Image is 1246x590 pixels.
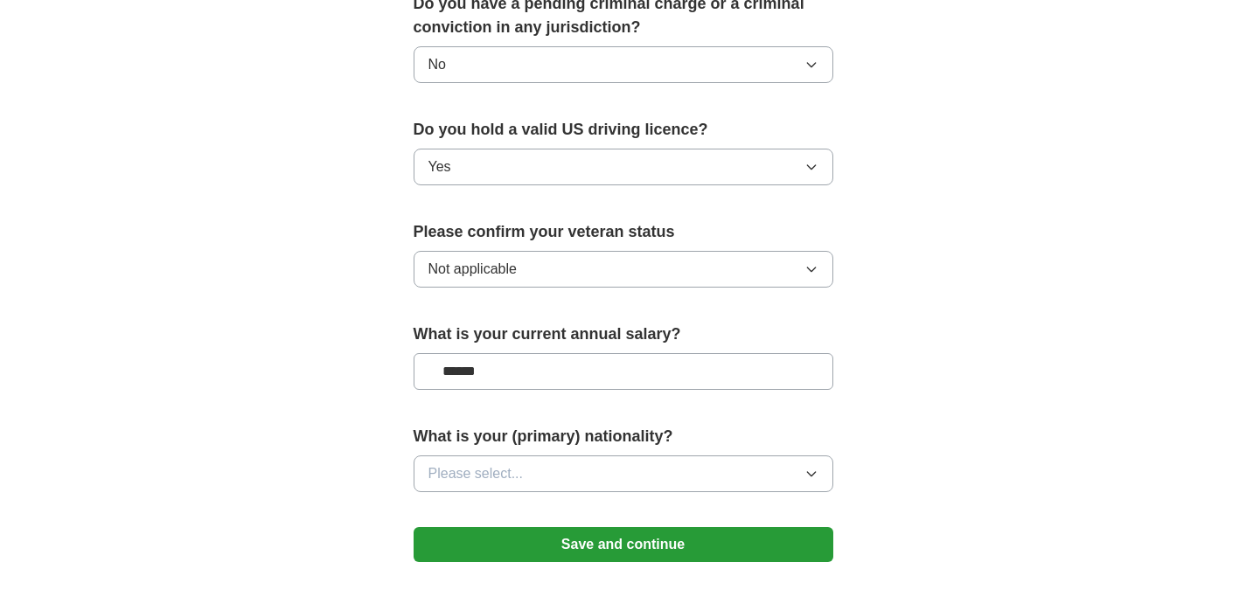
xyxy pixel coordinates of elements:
[414,149,833,185] button: Yes
[414,46,833,83] button: No
[428,156,451,177] span: Yes
[414,425,833,448] label: What is your (primary) nationality?
[414,220,833,244] label: Please confirm your veteran status
[428,54,446,75] span: No
[414,251,833,288] button: Not applicable
[428,463,524,484] span: Please select...
[428,259,517,280] span: Not applicable
[414,455,833,492] button: Please select...
[414,323,833,346] label: What is your current annual salary?
[414,118,833,142] label: Do you hold a valid US driving licence?
[414,527,833,562] button: Save and continue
